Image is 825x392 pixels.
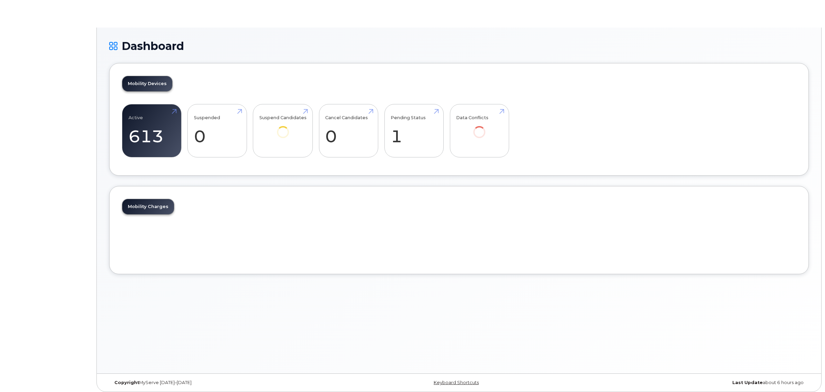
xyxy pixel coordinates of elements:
[325,108,372,154] a: Cancel Candidates 0
[114,380,139,385] strong: Copyright
[122,76,172,91] a: Mobility Devices
[732,380,763,385] strong: Last Update
[194,108,240,154] a: Suspended 0
[128,108,175,154] a: Active 613
[122,199,174,214] a: Mobility Charges
[434,380,479,385] a: Keyboard Shortcuts
[456,108,503,148] a: Data Conflicts
[109,380,342,385] div: MyServe [DATE]–[DATE]
[109,40,809,52] h1: Dashboard
[259,108,307,148] a: Suspend Candidates
[576,380,809,385] div: about 6 hours ago
[391,108,437,154] a: Pending Status 1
